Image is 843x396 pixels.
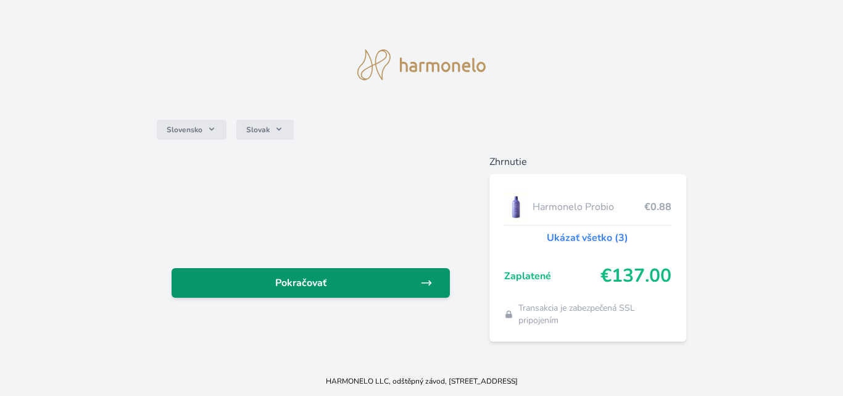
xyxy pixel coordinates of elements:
span: €137.00 [600,265,671,287]
a: Pokračovať [172,268,449,298]
span: Slovak [246,125,270,135]
span: Pokračovať [181,276,420,290]
h6: Zhrnutie [489,154,686,169]
span: Slovensko [167,125,202,135]
span: Transakcia je zabezpečená SSL pripojením [518,302,671,327]
span: Harmonelo Probio [533,200,644,214]
img: CLEAN_PROBIO_se_stinem_x-lo.jpg [504,192,528,222]
a: Ukázať všetko (3) [547,230,628,245]
span: Zaplatené [504,269,600,284]
button: Slovensko [157,120,226,140]
img: logo.svg [357,49,486,80]
span: €0.88 [644,200,671,214]
button: Slovak [236,120,294,140]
